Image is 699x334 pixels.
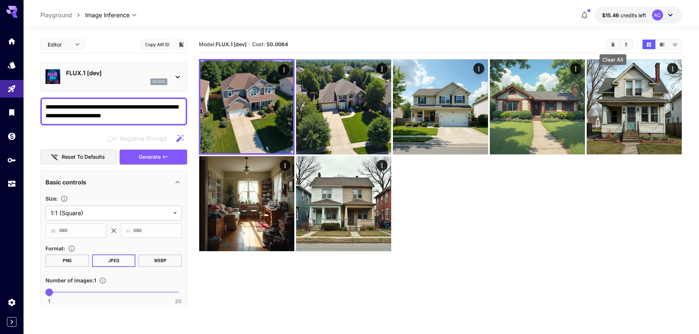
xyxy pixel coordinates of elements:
button: Show media in grid view [642,40,655,49]
b: FLUX.1 [dev] [216,41,247,47]
div: Library [7,108,16,117]
div: Basic controls [45,173,182,191]
p: Basic controls [45,178,86,187]
div: FLUX.1 [dev]flux1d [45,66,182,88]
div: Wallet [7,132,16,141]
span: H [126,227,130,235]
img: 9k= [490,59,585,154]
img: 9k= [296,59,391,154]
span: $15.46 [602,12,620,18]
button: Show media in list view [669,40,681,49]
div: Settings [7,298,16,307]
button: JPEG [92,254,136,267]
div: API Keys [7,155,16,165]
button: Add to library [178,40,185,49]
div: Models [7,60,16,70]
button: $15.45776AC [595,7,682,23]
a: Playground [40,11,72,19]
img: 2Q== [393,59,488,154]
span: Generate [139,153,161,162]
div: Actions [376,63,387,74]
p: FLUX.1 [dev] [66,69,167,77]
div: Actions [376,160,387,171]
span: Image Inference [85,11,130,19]
button: Expand sidebar [7,317,17,327]
div: Usage [7,179,16,188]
button: Copy AIR ID [141,39,174,50]
img: 2Q== [199,156,294,251]
div: Playground [7,84,16,93]
p: · [248,40,250,49]
div: Show media in grid viewShow media in video viewShow media in list view [642,39,682,50]
div: Actions [278,64,290,75]
div: Actions [570,63,581,74]
div: AC [652,10,663,21]
div: Actions [473,63,484,74]
button: Generate [120,150,187,165]
div: Clear AllDownload All [606,39,633,50]
span: Number of images : 1 [45,277,96,283]
span: 1:1 (Square) [51,209,170,217]
span: Cost: $ [252,41,288,47]
img: 9k= [296,156,391,251]
button: Adjust the dimensions of the generated image by specifying its width and height in pixels, or sel... [58,195,71,202]
div: Actions [280,160,291,171]
span: Negative Prompt [120,134,167,143]
img: Z [200,60,293,153]
nav: breadcrumb [40,11,85,19]
button: Show media in video view [656,40,669,49]
div: Home [7,37,16,46]
span: Size : [45,195,58,202]
button: WEBP [138,254,182,267]
span: Model: [199,41,247,47]
span: W [51,227,56,235]
span: Format : [45,245,65,252]
span: Negative prompts are not compatible with the selected model. [105,134,172,143]
button: Reset to defaults [40,150,117,165]
button: Specify how many images to generate in a single request. Each image generation will be charged se... [96,277,109,284]
button: Choose the file format for the output image. [65,245,78,252]
div: Actions [667,63,678,74]
span: credits left [620,12,646,18]
span: 20 [175,298,182,305]
div: $15.45776 [602,11,646,19]
p: flux1d [153,79,165,84]
button: PNG [45,254,89,267]
span: Editor [48,41,70,48]
button: Download All [620,40,633,49]
b: 0.0064 [270,41,288,47]
div: Clear All [600,54,626,65]
img: 9k= [587,59,682,154]
button: Clear All [607,40,619,49]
